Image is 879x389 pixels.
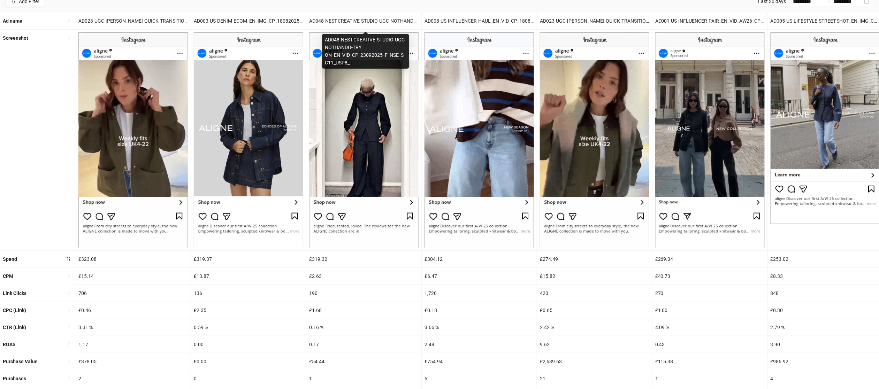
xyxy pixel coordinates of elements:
[76,285,191,302] div: 706
[422,353,537,370] div: £754.94
[309,32,419,247] img: Screenshot 120234544276580332
[191,13,306,29] div: AD003-US-DENIM-ECOM_EN_IMG_CP_18082025_F_CC_SC15_USP11_AW26
[194,32,303,247] img: Screenshot 120233244717480332
[306,13,421,29] div: AD048-NEST-CREATIVE-STUDIO-UGC-NOTHANDO-TRY ON_EN_VID_CP_23092025_F_NSE_SC11_USP8_
[652,370,767,387] div: 1
[3,35,28,41] b: Screenshot
[66,325,71,329] span: sort-ascending
[191,302,306,319] div: £2.35
[652,353,767,370] div: £115.38
[306,302,421,319] div: £1.68
[191,251,306,267] div: £319.37
[76,319,191,336] div: 3.31 %
[537,268,652,285] div: £15.82
[537,319,652,336] div: 2.42 %
[652,319,767,336] div: 4.09 %
[306,336,421,353] div: 0.17
[537,370,652,387] div: 21
[652,302,767,319] div: £1.00
[422,251,537,267] div: £304.12
[537,251,652,267] div: £274.49
[66,342,71,347] span: sort-ascending
[3,256,17,262] b: Spend
[306,251,421,267] div: £319.32
[76,13,191,29] div: AD023-UGC-[PERSON_NAME]-QUICK-TRANSITIONS_EN_VID_HP_11092025_F_NSE_SC11_USP7_
[66,256,71,261] span: sort-descending
[540,32,649,247] img: Screenshot 120233964398540332
[3,18,22,24] b: Ad name
[306,268,421,285] div: £2.63
[422,370,537,387] div: 5
[537,302,652,319] div: £0.65
[422,268,537,285] div: £6.47
[191,319,306,336] div: 0.59 %
[3,290,26,296] b: Link Clicks
[66,359,71,364] span: sort-ascending
[3,359,38,364] b: Purchase Value
[422,319,537,336] div: 3.66 %
[3,342,16,347] b: ROAS
[422,13,537,29] div: AD008-US-INFLUENCER-HAUL_EN_VID_CP_18082025_F_CC_SC10_USP11_AW26
[652,13,767,29] div: AD001-US-INFLUENCER-PAIR_EN_VID_AW26_CP_18082025_F_CC_SC10_USP11_AW26
[76,302,191,319] div: £0.46
[191,370,306,387] div: 0
[76,336,191,353] div: 1.17
[652,285,767,302] div: 270
[191,285,306,302] div: 136
[322,34,409,69] div: AD048-NEST-CREATIVE-STUDIO-UGC-NOTHANDO-TRY ON_EN_VID_CP_23092025_F_NSE_SC11_USP8_
[66,308,71,312] span: sort-ascending
[652,336,767,353] div: 0.43
[537,336,652,353] div: 9.62
[66,18,71,23] span: sort-ascending
[76,268,191,285] div: £15.14
[66,273,71,278] span: sort-ascending
[3,308,26,313] b: CPC (Link)
[76,353,191,370] div: £378.05
[78,32,188,247] img: Screenshot 120233998615530332
[422,336,537,353] div: 2.48
[537,285,652,302] div: 420
[652,268,767,285] div: £40.73
[655,32,765,247] img: Screenshot 120232471994210332
[537,353,652,370] div: £2,639.63
[537,13,652,29] div: AD023-UGC-[PERSON_NAME]-QUICK-TRANSITIONS_EN_VID_HP_11092025_F_NSE_SC11_USP7_
[3,325,26,330] b: CTR (Link)
[306,353,421,370] div: £54.44
[306,370,421,387] div: 1
[306,319,421,336] div: 0.16 %
[76,370,191,387] div: 2
[66,290,71,295] span: sort-ascending
[191,353,306,370] div: £0.00
[306,285,421,302] div: 190
[191,336,306,353] div: 0.00
[66,376,71,381] span: sort-ascending
[425,32,534,247] img: Screenshot 120234160984590332
[3,273,13,279] b: CPM
[3,376,26,381] b: Purchases
[191,268,306,285] div: £13.87
[652,251,767,267] div: £269.04
[422,302,537,319] div: £0.18
[76,251,191,267] div: £323.08
[422,285,537,302] div: 1,720
[66,36,71,40] span: sort-ascending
